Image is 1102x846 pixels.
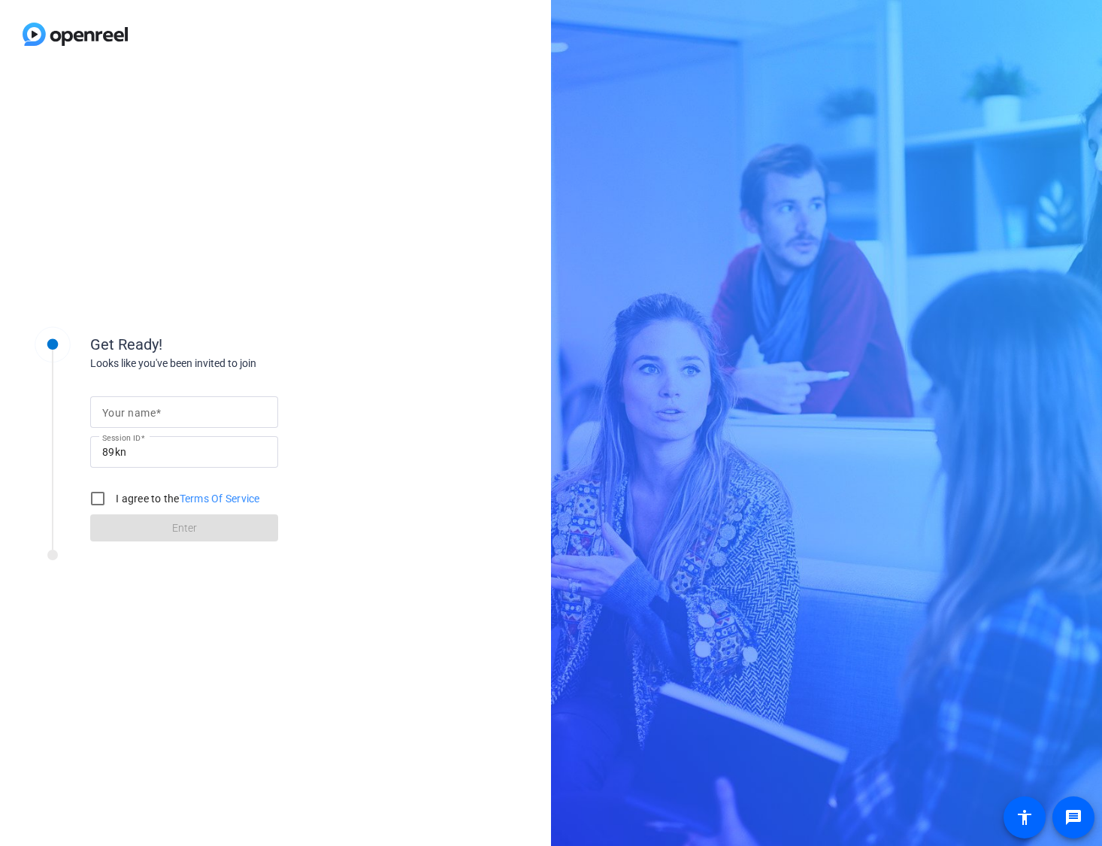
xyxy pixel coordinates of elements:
mat-label: Your name [102,407,156,419]
div: Get Ready! [90,333,391,356]
div: Looks like you've been invited to join [90,356,391,371]
label: I agree to the [113,491,260,506]
a: Terms Of Service [180,493,260,505]
mat-icon: accessibility [1016,808,1034,826]
mat-label: Session ID [102,433,141,442]
mat-icon: message [1064,808,1082,826]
